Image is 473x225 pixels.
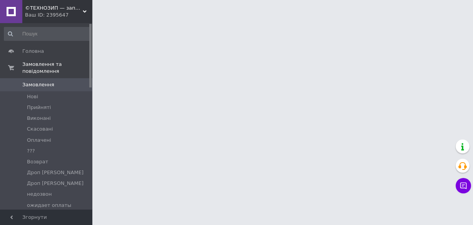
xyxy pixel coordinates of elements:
span: Прийняті [27,104,51,111]
span: ??? [27,148,35,154]
span: Нові [27,93,38,100]
span: Дроп [PERSON_NAME] [27,169,84,176]
span: ожидает оплаты [27,202,71,209]
span: Оплачені [27,137,51,144]
span: Головна [22,48,44,55]
span: Скасовані [27,126,53,133]
span: Виконані [27,115,51,122]
div: Ваш ID: 2395647 [25,12,92,18]
input: Пошук [4,27,91,41]
span: ©ТЕХНОЗИП — запчастини для побутової техніки з доставкою по всій Україні [25,5,83,12]
span: Замовлення та повідомлення [22,61,92,75]
span: недозвон [27,191,52,198]
span: Возврат [27,158,48,165]
span: Замовлення [22,81,54,88]
span: Дроп [PERSON_NAME] [27,180,84,187]
button: Чат з покупцем [456,178,471,193]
